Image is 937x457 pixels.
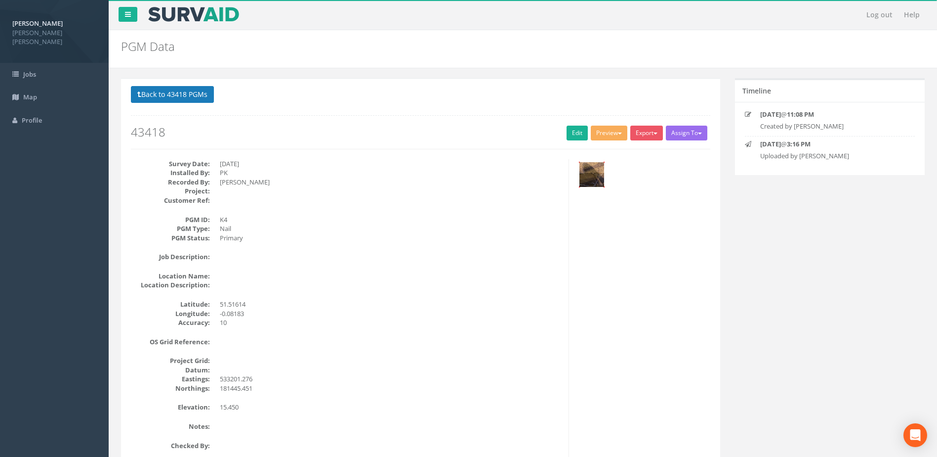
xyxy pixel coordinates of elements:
[787,110,814,119] strong: 11:08 PM
[220,403,561,412] dd: 15.450
[903,423,927,447] div: Open Intercom Messenger
[220,233,561,243] dd: Primary
[131,168,210,178] dt: Installed By:
[591,126,627,140] button: Preview
[131,337,210,347] dt: OS Grid Reference:
[131,272,210,281] dt: Location Name:
[131,441,210,451] dt: Checked By:
[760,139,899,149] p: @
[12,28,96,46] span: [PERSON_NAME] [PERSON_NAME]
[760,122,899,131] p: Created by [PERSON_NAME]
[131,178,210,187] dt: Recorded By:
[131,366,210,375] dt: Datum:
[131,356,210,366] dt: Project Grid:
[131,422,210,431] dt: Notes:
[131,384,210,393] dt: Northings:
[220,224,561,233] dd: Nail
[131,224,210,233] dt: PGM Type:
[131,233,210,243] dt: PGM Status:
[22,116,42,125] span: Profile
[131,280,210,290] dt: Location Description:
[742,87,771,94] h5: Timeline
[220,318,561,327] dd: 10
[131,309,210,319] dt: Longitude:
[220,159,561,169] dd: [DATE]
[630,126,663,140] button: Export
[131,374,210,384] dt: Eastings:
[220,384,561,393] dd: 181445.451
[220,168,561,178] dd: PK
[12,19,63,28] strong: [PERSON_NAME]
[220,309,561,319] dd: -0.08183
[787,139,811,148] strong: 3:16 PM
[760,139,781,148] strong: [DATE]
[12,16,96,46] a: [PERSON_NAME] [PERSON_NAME] [PERSON_NAME]
[131,300,210,309] dt: Latitude:
[131,252,210,262] dt: Job Description:
[121,40,788,53] h2: PGM Data
[220,178,561,187] dd: [PERSON_NAME]
[23,92,37,101] span: Map
[131,126,710,138] h2: 43418
[131,403,210,412] dt: Elevation:
[131,215,210,225] dt: PGM ID:
[131,196,210,205] dt: Customer Ref:
[760,110,781,119] strong: [DATE]
[131,159,210,169] dt: Survey Date:
[220,374,561,384] dd: 533201.276
[131,186,210,196] dt: Project:
[760,151,899,161] p: Uploaded by [PERSON_NAME]
[567,126,588,140] a: Edit
[666,126,707,140] button: Assign To
[23,70,36,79] span: Jobs
[760,110,899,119] p: @
[220,300,561,309] dd: 51.51614
[220,215,561,225] dd: K4
[131,86,214,103] button: Back to 43418 PGMs
[131,318,210,327] dt: Accuracy:
[579,162,604,187] img: A44B7846-1A6D-4B0F-ACF9-5CA4B1178AE5_F3CFCF04-94C7-4400-8B18-EDECF6CCD439_thumb.jpg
